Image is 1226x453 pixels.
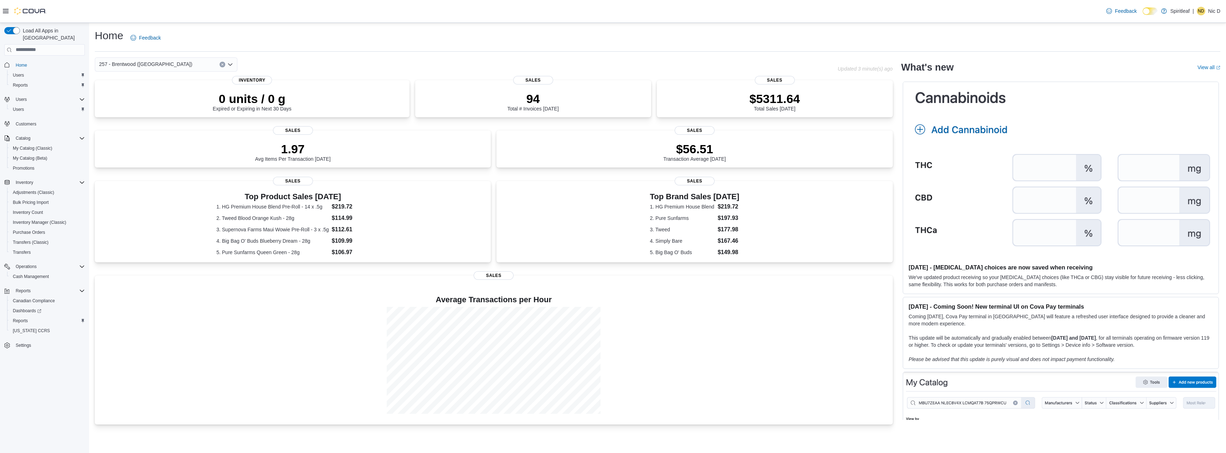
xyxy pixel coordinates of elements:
[901,62,954,73] h2: What's new
[216,203,329,210] dt: 1. HG Premium House Blend Pre-Roll - 14 x .5g
[1216,66,1220,70] svg: External link
[13,318,28,324] span: Reports
[755,76,795,84] span: Sales
[507,92,558,112] div: Total # Invoices [DATE]
[10,316,31,325] a: Reports
[1170,7,1190,15] p: Spiritleaf
[1,60,88,70] button: Home
[909,334,1213,349] p: This update will be automatically and gradually enabled between , for all terminals operating on ...
[95,29,123,43] h1: Home
[10,272,85,281] span: Cash Management
[332,237,369,245] dd: $109.99
[255,142,331,162] div: Avg Items Per Transaction [DATE]
[7,104,88,114] button: Users
[474,271,514,280] span: Sales
[10,218,69,227] a: Inventory Manager (Classic)
[16,343,31,348] span: Settings
[650,226,715,233] dt: 3. Tweed
[13,240,48,245] span: Transfers (Classic)
[10,208,46,217] a: Inventory Count
[16,288,31,294] span: Reports
[16,97,27,102] span: Users
[7,316,88,326] button: Reports
[7,306,88,316] a: Dashboards
[663,142,726,162] div: Transaction Average [DATE]
[101,295,887,304] h4: Average Transactions per Hour
[1192,7,1194,15] p: |
[255,142,331,156] p: 1.97
[16,135,30,141] span: Catalog
[139,34,161,41] span: Feedback
[10,316,85,325] span: Reports
[718,214,740,222] dd: $197.93
[7,197,88,207] button: Bulk Pricing Import
[10,248,34,257] a: Transfers
[20,27,85,41] span: Load All Apps in [GEOGRAPHIC_DATA]
[1208,7,1220,15] p: Nic D
[13,341,85,350] span: Settings
[13,95,30,104] button: Users
[838,66,892,72] p: Updated 3 minute(s) ago
[909,356,1115,362] em: Please be advised that this update is purely visual and does not impact payment functionality.
[1115,7,1137,15] span: Feedback
[10,326,85,335] span: Washington CCRS
[718,202,740,211] dd: $219.72
[10,307,85,315] span: Dashboards
[13,274,49,279] span: Cash Management
[1197,7,1205,15] div: Nic D
[7,326,88,336] button: [US_STATE] CCRS
[513,76,553,84] span: Sales
[1198,7,1204,15] span: ND
[749,92,800,106] p: $5311.64
[10,326,53,335] a: [US_STATE] CCRS
[227,62,233,67] button: Open list of options
[13,200,49,205] span: Bulk Pricing Import
[216,192,369,201] h3: Top Product Sales [DATE]
[13,61,85,70] span: Home
[7,70,88,80] button: Users
[273,177,313,185] span: Sales
[10,164,85,173] span: Promotions
[99,60,192,68] span: 257 - Brentwood ([GEOGRAPHIC_DATA])
[7,272,88,282] button: Cash Management
[10,297,58,305] a: Canadian Compliance
[909,313,1213,327] p: Coming [DATE], Cova Pay terminal in [GEOGRAPHIC_DATA] will feature a refreshed user interface des...
[13,120,39,128] a: Customers
[7,207,88,217] button: Inventory Count
[507,92,558,106] p: 94
[7,153,88,163] button: My Catalog (Beta)
[10,218,85,227] span: Inventory Manager (Classic)
[10,105,85,114] span: Users
[718,225,740,234] dd: $177.98
[663,142,726,156] p: $56.51
[1051,335,1096,341] strong: [DATE] and [DATE]
[13,262,40,271] button: Operations
[332,225,369,234] dd: $112.61
[1,119,88,129] button: Customers
[909,274,1213,288] p: We've updated product receiving so your [MEDICAL_DATA] choices (like THCa or CBG) stay visible fo...
[749,92,800,112] div: Total Sales [DATE]
[1,94,88,104] button: Users
[10,71,27,79] a: Users
[16,62,27,68] span: Home
[13,82,28,88] span: Reports
[675,126,715,135] span: Sales
[1143,7,1158,15] input: Dark Mode
[10,238,85,247] span: Transfers (Classic)
[718,237,740,245] dd: $167.46
[1197,65,1220,70] a: View allExternal link
[128,31,164,45] a: Feedback
[13,107,24,112] span: Users
[909,303,1213,310] h3: [DATE] - Coming Soon! New terminal UI on Cova Pay terminals
[10,144,55,153] a: My Catalog (Classic)
[10,154,85,163] span: My Catalog (Beta)
[10,228,48,237] a: Purchase Orders
[7,80,88,90] button: Reports
[650,237,715,244] dt: 4. Simply Bare
[13,220,66,225] span: Inventory Manager (Classic)
[1,262,88,272] button: Operations
[13,328,50,334] span: [US_STATE] CCRS
[13,287,34,295] button: Reports
[10,248,85,257] span: Transfers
